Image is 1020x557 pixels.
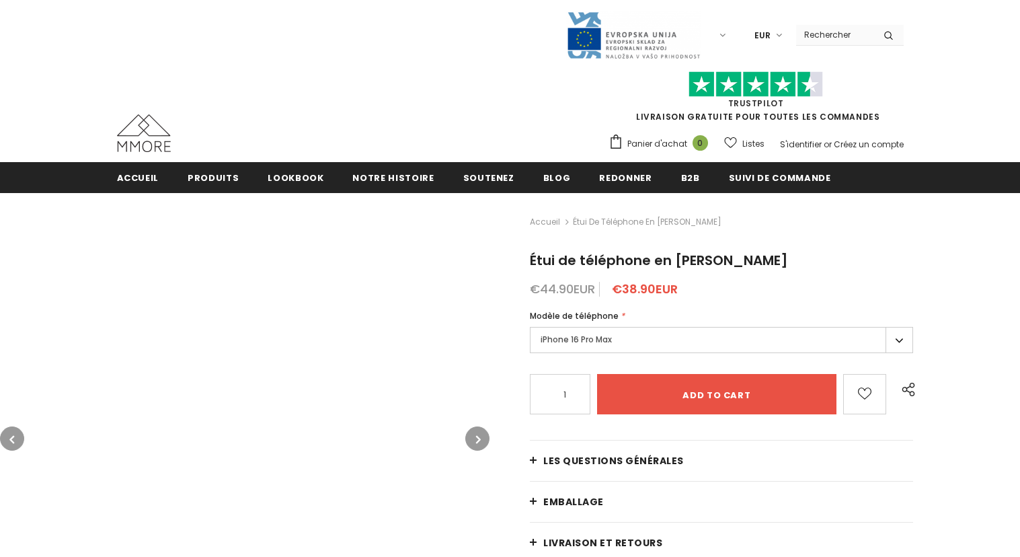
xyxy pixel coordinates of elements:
span: 0 [693,135,708,151]
span: Étui de téléphone en [PERSON_NAME] [573,214,721,230]
a: Accueil [530,214,560,230]
span: Produits [188,172,239,184]
a: S'identifier [780,139,822,150]
a: Listes [724,132,764,155]
a: Javni Razpis [566,29,701,40]
span: or [824,139,832,150]
a: Redonner [599,162,652,192]
input: Add to cart [597,374,836,414]
span: Panier d'achat [627,137,687,151]
span: Modèle de téléphone [530,310,619,322]
a: Produits [188,162,239,192]
a: Accueil [117,162,159,192]
span: soutenez [463,172,514,184]
span: Redonner [599,172,652,184]
img: Javni Razpis [566,11,701,60]
a: soutenez [463,162,514,192]
span: Notre histoire [352,172,434,184]
a: Blog [543,162,571,192]
span: Étui de téléphone en [PERSON_NAME] [530,251,788,270]
span: EUR [754,29,771,42]
span: Blog [543,172,571,184]
a: Lookbook [268,162,323,192]
span: Suivi de commande [729,172,831,184]
span: LIVRAISON GRATUITE POUR TOUTES LES COMMANDES [609,77,904,122]
a: EMBALLAGE [530,482,913,522]
a: B2B [681,162,700,192]
img: Cas MMORE [117,114,171,152]
a: Les questions générales [530,441,913,481]
input: Search Site [796,25,873,44]
span: Accueil [117,172,159,184]
span: EMBALLAGE [543,495,604,509]
span: B2B [681,172,700,184]
a: Suivi de commande [729,162,831,192]
span: Lookbook [268,172,323,184]
span: Listes [742,137,764,151]
span: €44.90EUR [530,281,595,297]
label: iPhone 16 Pro Max [530,327,913,353]
a: Notre histoire [352,162,434,192]
a: Créez un compte [834,139,904,150]
a: TrustPilot [728,98,784,109]
span: €38.90EUR [612,281,678,297]
a: Panier d'achat 0 [609,134,715,154]
span: Livraison et retours [543,536,662,550]
img: Faites confiance aux étoiles pilotes [689,71,823,98]
span: Les questions générales [543,454,684,468]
